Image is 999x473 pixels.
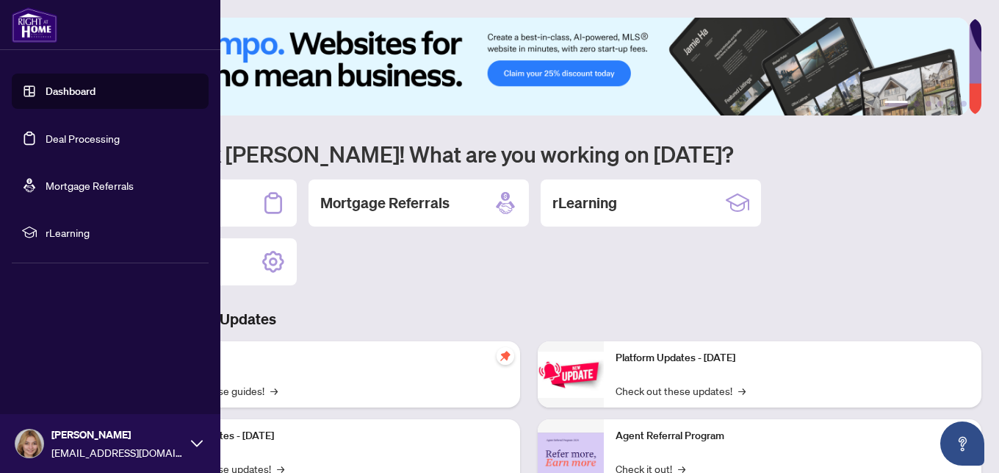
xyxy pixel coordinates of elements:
h2: Mortgage Referrals [320,193,450,213]
img: Agent Referral Program [538,433,604,473]
span: [EMAIL_ADDRESS][DOMAIN_NAME] [51,444,184,460]
p: Agent Referral Program [616,428,970,444]
span: → [738,383,746,399]
h1: Welcome back [PERSON_NAME]! What are you working on [DATE]? [76,140,981,168]
a: Dashboard [46,85,95,98]
button: 2 [914,101,920,107]
button: 6 [961,101,967,107]
p: Self-Help [154,350,508,366]
span: [PERSON_NAME] [51,427,184,443]
span: pushpin [497,347,514,365]
button: 4 [937,101,943,107]
button: 1 [884,101,908,107]
h2: rLearning [552,193,617,213]
span: → [270,383,278,399]
p: Platform Updates - [DATE] [616,350,970,366]
a: Mortgage Referrals [46,179,134,192]
img: logo [12,7,57,43]
img: Platform Updates - June 23, 2025 [538,352,604,398]
a: Check out these updates!→ [616,383,746,399]
p: Platform Updates - [DATE] [154,428,508,444]
button: Open asap [940,422,984,466]
h3: Brokerage & Industry Updates [76,309,981,330]
img: Slide 0 [76,18,969,115]
button: 3 [926,101,931,107]
span: rLearning [46,224,198,241]
button: 5 [949,101,955,107]
a: Deal Processing [46,132,120,145]
img: Profile Icon [15,430,43,458]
